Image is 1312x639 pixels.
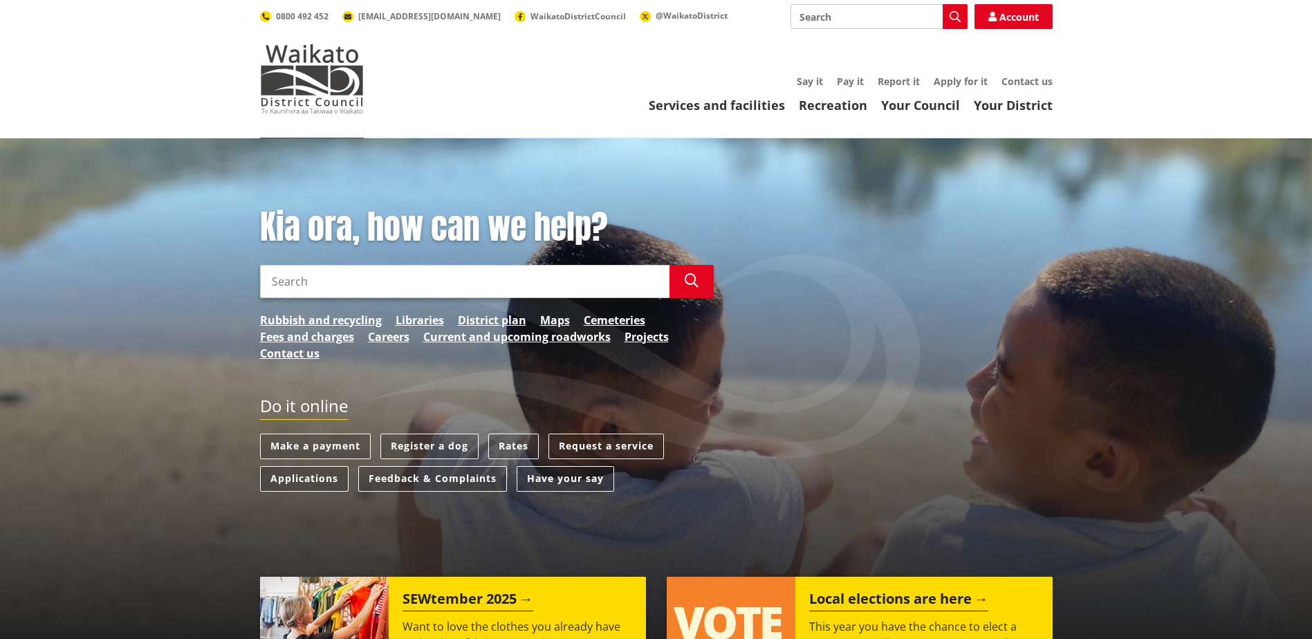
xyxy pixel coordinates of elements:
[837,75,864,88] a: Pay it
[799,97,867,113] a: Recreation
[260,328,354,345] a: Fees and charges
[797,75,823,88] a: Say it
[260,44,364,113] img: Waikato District Council - Te Kaunihera aa Takiwaa o Waikato
[656,10,728,21] span: @WaikatoDistrict
[625,328,669,345] a: Projects
[640,10,728,21] a: @WaikatoDistrict
[380,434,479,459] a: Register a dog
[974,4,1053,29] a: Account
[403,591,533,611] h2: SEWtember 2025
[368,328,409,345] a: Careers
[540,312,570,328] a: Maps
[934,75,988,88] a: Apply for it
[260,207,714,248] h1: Kia ora, how can we help?
[276,10,329,22] span: 0800 492 452
[488,434,539,459] a: Rates
[358,466,507,492] a: Feedback & Complaints
[791,4,968,29] input: Search input
[358,10,501,22] span: [EMAIL_ADDRESS][DOMAIN_NAME]
[458,312,526,328] a: District plan
[342,10,501,22] a: [EMAIL_ADDRESS][DOMAIN_NAME]
[517,466,614,492] a: Have your say
[809,591,988,611] h2: Local elections are here
[260,10,329,22] a: 0800 492 452
[530,10,626,22] span: WaikatoDistrictCouncil
[260,466,349,492] a: Applications
[260,434,371,459] a: Make a payment
[260,265,669,298] input: Search input
[548,434,664,459] a: Request a service
[974,97,1053,113] a: Your District
[584,312,645,328] a: Cemeteries
[1001,75,1053,88] a: Contact us
[423,328,611,345] a: Current and upcoming roadworks
[881,97,960,113] a: Your Council
[260,312,382,328] a: Rubbish and recycling
[396,312,444,328] a: Libraries
[260,345,320,362] a: Contact us
[515,10,626,22] a: WaikatoDistrictCouncil
[260,396,348,420] h2: Do it online
[878,75,920,88] a: Report it
[649,97,785,113] a: Services and facilities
